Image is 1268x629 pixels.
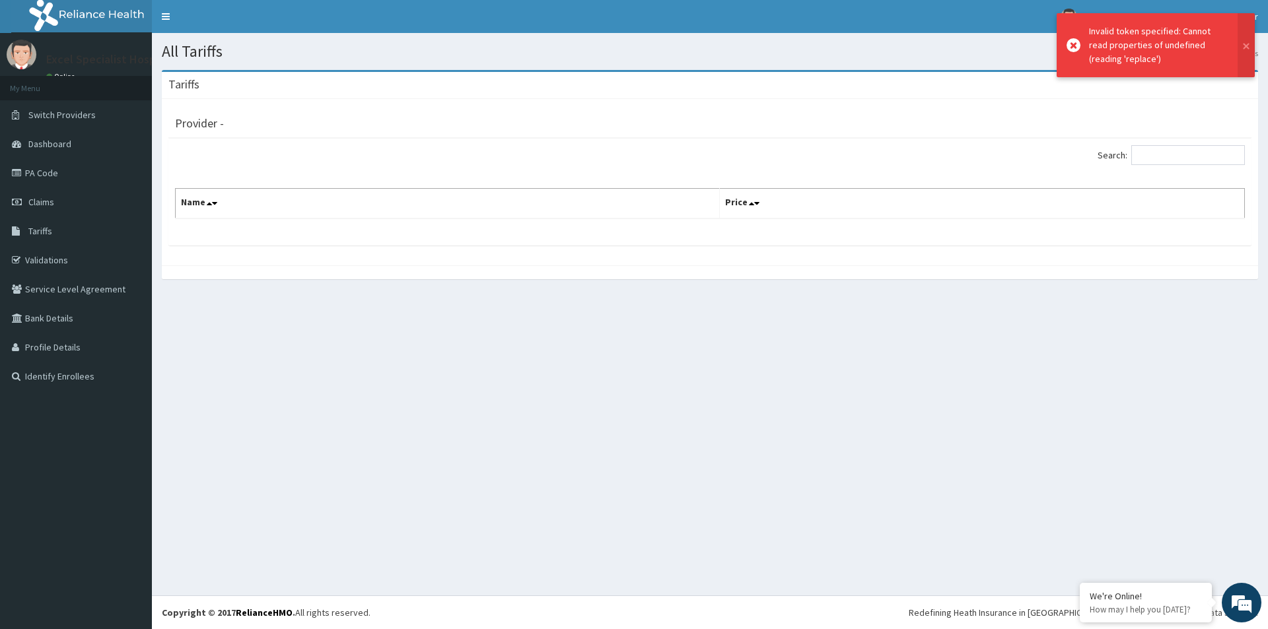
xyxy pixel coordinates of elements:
[1089,24,1225,66] div: Invalid token specified: Cannot read properties of undefined (reading 'replace')
[28,138,71,150] span: Dashboard
[162,43,1258,60] h1: All Tariffs
[28,109,96,121] span: Switch Providers
[1098,145,1245,165] label: Search:
[1090,604,1202,615] p: How may I help you today?
[909,606,1258,619] div: Redefining Heath Insurance in [GEOGRAPHIC_DATA] using Telemedicine and Data Science!
[28,225,52,237] span: Tariffs
[236,607,293,618] a: RelianceHMO
[28,196,54,208] span: Claims
[1061,9,1077,25] img: User Image
[720,189,1245,219] th: Price
[1090,590,1202,602] div: We're Online!
[46,53,277,65] p: Excel Specialist Hospital and Fertility center
[175,117,224,129] h3: Provider -
[46,72,78,81] a: Online
[176,189,720,219] th: Name
[7,40,36,69] img: User Image
[152,595,1268,629] footer: All rights reserved.
[168,79,199,90] h3: Tariffs
[162,607,295,618] strong: Copyright © 2017 .
[1085,11,1258,22] span: Excel Specialist Hospital and Fertility center
[1131,145,1245,165] input: Search:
